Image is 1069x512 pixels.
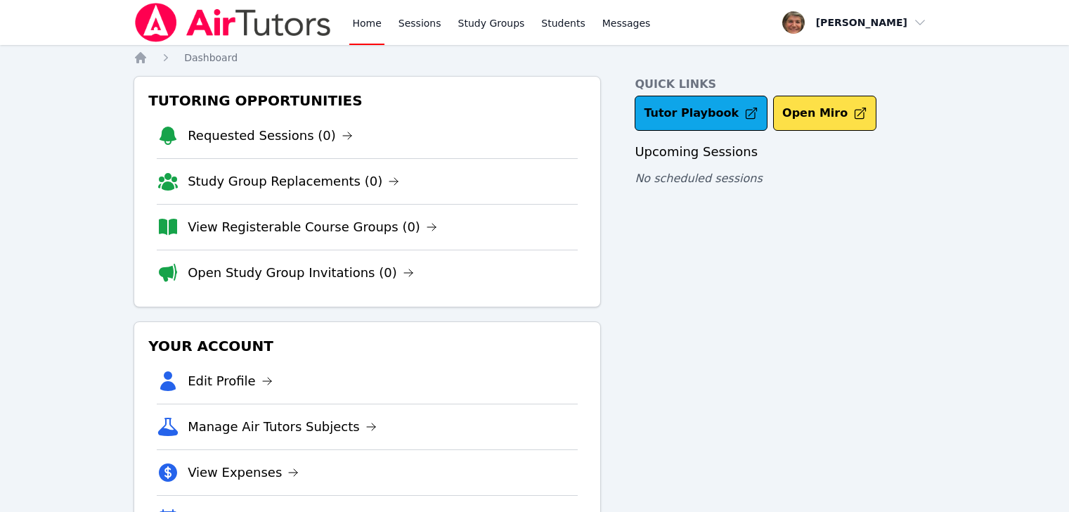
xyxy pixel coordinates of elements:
img: Air Tutors [134,3,332,42]
a: Study Group Replacements (0) [188,172,399,191]
h3: Upcoming Sessions [635,142,935,162]
a: Manage Air Tutors Subjects [188,417,377,437]
a: Dashboard [184,51,238,65]
span: Dashboard [184,52,238,63]
h3: Your Account [145,333,589,359]
span: No scheduled sessions [635,172,762,185]
a: Tutor Playbook [635,96,767,131]
button: Open Miro [773,96,876,131]
a: Requested Sessions (0) [188,126,353,146]
a: Edit Profile [188,371,273,391]
a: Open Study Group Invitations (0) [188,263,414,283]
a: View Registerable Course Groups (0) [188,217,437,237]
a: View Expenses [188,463,299,482]
span: Messages [602,16,651,30]
h3: Tutoring Opportunities [145,88,589,113]
nav: Breadcrumb [134,51,935,65]
h4: Quick Links [635,76,935,93]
